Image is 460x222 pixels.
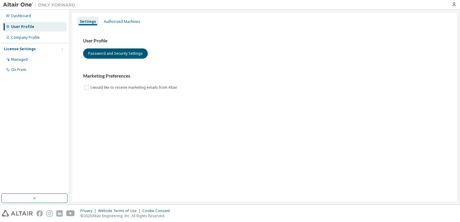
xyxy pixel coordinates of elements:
[83,48,148,59] button: Password and Security Settings
[80,208,98,213] div: Privacy
[90,84,179,91] label: I would like to receive marketing emails from Altair
[80,19,96,24] div: Settings
[11,57,28,62] div: Managed
[4,47,36,51] div: License Settings
[3,2,78,8] img: Altair One
[83,73,446,79] h3: Marketing Preferences
[104,19,140,24] div: Authorized Machines
[11,24,34,29] div: User Profile
[11,14,31,18] div: Dashboard
[80,213,173,218] p: © 2025 Altair Engineering, Inc. All Rights Reserved.
[46,210,53,217] img: instagram.svg
[142,208,173,213] div: Cookie Consent
[11,67,26,72] div: On Prem
[83,38,446,44] h3: User Profile
[66,210,75,217] img: youtube.svg
[36,210,43,217] img: facebook.svg
[11,35,40,40] div: Company Profile
[2,210,33,217] img: altair_logo.svg
[98,208,142,213] div: Website Terms of Use
[56,210,63,217] img: linkedin.svg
